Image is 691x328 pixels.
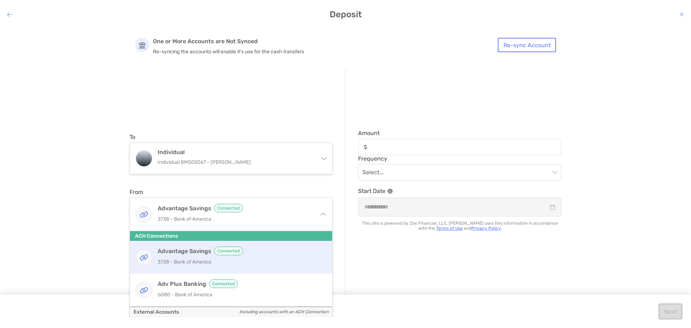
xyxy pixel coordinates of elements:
p: External Accounts [130,306,332,317]
p: One or More Accounts are Not Synced [153,38,502,45]
p: Re-syncing the accounts will enable it's use for the cash transfers [153,49,502,55]
p: ACH Connections [130,231,332,241]
a: Privacy Policy [471,226,501,231]
input: Amountinput icon [370,144,561,150]
img: Individual [136,150,152,166]
img: Advantage Savings [136,250,152,265]
p: 3738 - Bank of America [158,215,313,224]
img: Adv Plus Banking [136,282,152,298]
img: input icon [364,144,367,150]
img: Information Icon [388,189,393,194]
p: This site is powered by Zoe Financial, LLC. [PERSON_NAME] uses this information in accordance wit... [358,221,561,231]
span: Connected [209,279,238,288]
img: Account Icon [135,38,149,52]
button: Re-sync Account [498,38,556,52]
h4: Advantage Savings [158,247,320,255]
span: Connected [214,247,243,255]
span: Connected [214,204,243,212]
span: Amount [358,130,561,136]
span: Frequency [358,155,561,162]
label: From [130,189,143,196]
i: Including accounts with an ACH Connection [239,307,329,316]
p: Individual 8MS05067 - [PERSON_NAME] [158,158,313,167]
label: To [130,134,135,140]
h4: Adv Plus Banking [158,279,320,288]
p: Start Date [358,187,561,196]
h4: Advantage Savings [158,204,313,212]
p: 6080 - Bank of America [158,290,320,299]
a: Terms of Use [436,226,463,231]
p: 3738 - Bank of America [158,257,320,266]
h4: Individual [158,149,313,156]
img: Advantage Savings [136,207,152,223]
